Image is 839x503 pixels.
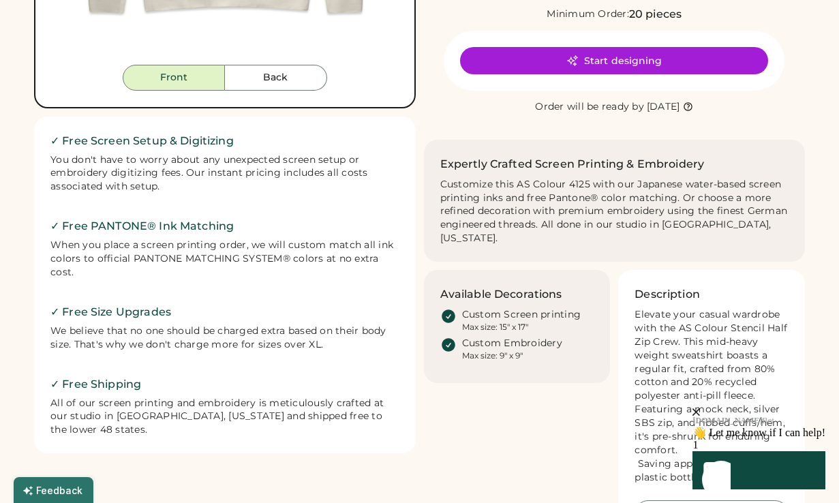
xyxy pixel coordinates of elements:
h3: Available Decorations [440,286,562,303]
div: Customize this AS Colour 4125 with our Japanese water-based screen printing inks and free Pantone... [440,178,789,245]
h2: ✓ Free Size Upgrades [50,304,399,320]
div: Custom Screen printing [462,308,581,322]
button: Back [225,65,327,91]
div: We believe that no one should be charged extra based on their body size. That's why we don't char... [50,324,399,352]
button: Front [123,65,225,91]
h2: Expertly Crafted Screen Printing & Embroidery [440,156,705,172]
h2: ✓ Free Shipping [50,376,399,393]
h3: Description [635,286,700,303]
iframe: Front Chat [611,328,836,500]
div: Minimum Order: [547,7,629,21]
div: Max size: 15" x 17" [462,322,528,333]
div: Order will be ready by [535,100,644,114]
div: You don't have to worry about any unexpected screen setup or embroidery digitizing fees. Our inst... [50,153,399,194]
button: Start designing [460,47,768,74]
div: 20 pieces [629,6,682,22]
div: All of our screen printing and embroidery is meticulously crafted at our studio in [GEOGRAPHIC_DA... [50,397,399,438]
div: Elevate your casual wardrobe with the AS Colour Stencil Half Zip Crew. This mid-heavy weight swea... [635,308,789,484]
div: When you place a screen printing order, we will custom match all ink colors to official PANTONE M... [50,239,399,279]
div: Custom Embroidery [462,337,562,350]
h2: ✓ Free PANTONE® Ink Matching [50,218,399,234]
h2: ✓ Free Screen Setup & Digitizing [50,133,399,149]
div: Max size: 9" x 9" [462,350,523,361]
div: [DATE] [647,100,680,114]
